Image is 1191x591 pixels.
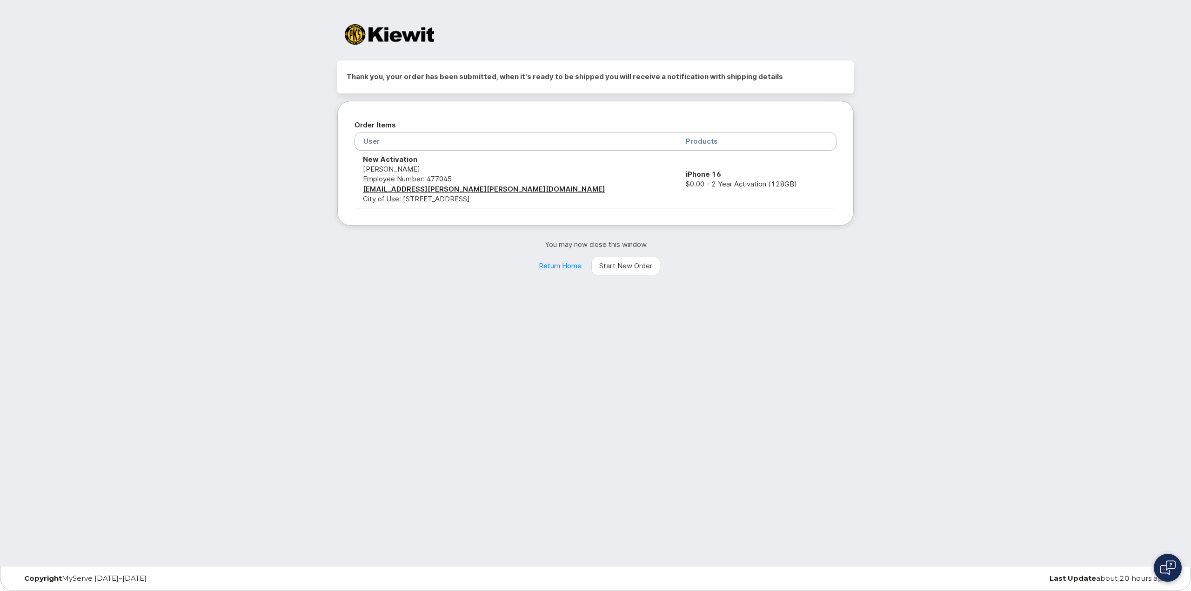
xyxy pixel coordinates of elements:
td: [PERSON_NAME] City of Use: [STREET_ADDRESS] [355,151,677,208]
span: Employee Number: 477045 [363,174,452,183]
h2: Thank you, your order has been submitted, when it's ready to be shipped you will receive a notifi... [347,70,844,84]
h2: Order Items [355,118,836,132]
a: Start New Order [591,257,660,275]
img: Open chat [1160,560,1176,575]
a: Return Home [531,257,589,275]
strong: iPhone 16 [686,170,721,179]
strong: Copyright [24,574,62,583]
strong: New Activation [363,155,417,164]
a: [EMAIL_ADDRESS][PERSON_NAME][PERSON_NAME][DOMAIN_NAME] [363,185,605,193]
p: You may now close this window [337,239,854,249]
div: MyServe [DATE]–[DATE] [17,575,403,582]
div: about 20 hours ago [788,575,1174,582]
th: Products [677,132,836,150]
strong: Last Update [1050,574,1096,583]
th: User [355,132,677,150]
img: Kiewit Corporation [345,24,434,45]
td: $0.00 - 2 Year Activation (128GB) [677,151,836,208]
